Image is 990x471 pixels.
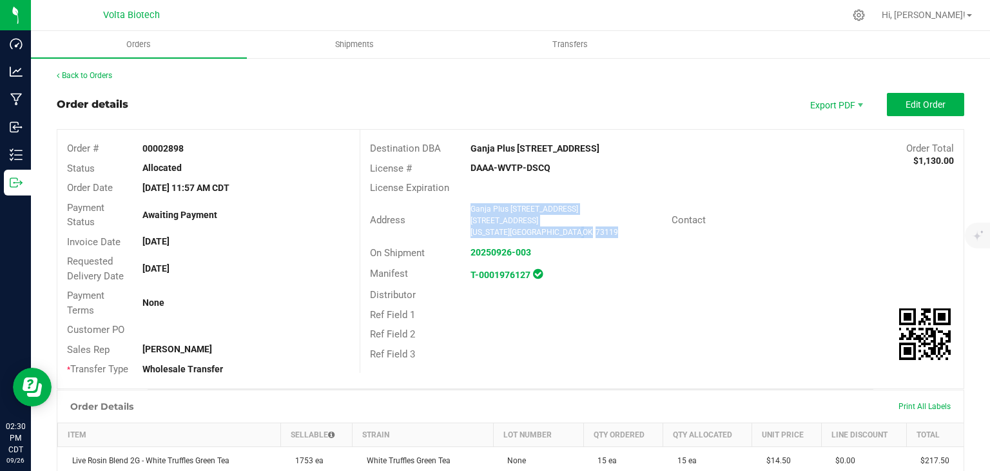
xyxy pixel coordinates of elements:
[370,247,425,259] span: On Shipment
[913,155,954,166] strong: $1,130.00
[142,163,182,173] strong: Allocated
[318,39,391,50] span: Shipments
[142,263,170,274] strong: [DATE]
[370,214,405,226] span: Address
[58,423,281,446] th: Item
[67,256,124,282] span: Requested Delivery Date
[10,37,23,50] inline-svg: Dashboard
[142,183,229,193] strong: [DATE] 11:57 AM CDT
[471,228,584,237] span: [US_STATE][GEOGRAPHIC_DATA]
[471,247,531,257] a: 20250926-003
[370,182,449,194] span: License Expiration
[353,423,494,446] th: Strain
[10,148,23,161] inline-svg: Inventory
[10,121,23,134] inline-svg: Inbound
[142,210,217,220] strong: Awaiting Payment
[13,368,52,406] iframe: Resource center
[583,228,593,237] span: OK
[289,456,324,465] span: 1753 ea
[581,228,583,237] span: ,
[6,421,25,456] p: 02:30 PM CDT
[535,39,605,50] span: Transfers
[672,214,706,226] span: Contact
[142,236,170,246] strong: [DATE]
[906,143,954,154] span: Order Total
[370,163,412,174] span: License #
[887,93,964,116] button: Edit Order
[67,290,104,316] span: Payment Terms
[6,456,25,465] p: 09/26
[851,9,867,21] div: Manage settings
[67,163,95,174] span: Status
[370,309,415,321] span: Ref Field 1
[471,143,599,154] strong: Ganja Plus [STREET_ADDRESS]
[914,456,949,465] span: $217.50
[501,456,526,465] span: None
[67,344,110,356] span: Sales Rep
[67,363,128,375] span: Transfer Type
[583,423,663,446] th: Qty Ordered
[370,268,408,279] span: Manifest
[370,348,415,360] span: Ref Field 3
[906,423,964,446] th: Total
[103,10,160,21] span: Volta Biotech
[663,423,752,446] th: Qty Allocated
[899,308,951,360] img: Scan me!
[142,344,212,354] strong: [PERSON_NAME]
[471,163,550,173] strong: DAAA-WVTP-DSCQ
[899,308,951,360] qrcode: 00002898
[370,328,415,340] span: Ref Field 2
[752,423,822,446] th: Unit Price
[596,228,618,237] span: 73119
[10,65,23,78] inline-svg: Analytics
[463,31,679,58] a: Transfers
[70,401,133,412] h1: Order Details
[671,456,697,465] span: 15 ea
[760,456,791,465] span: $14.50
[360,456,451,465] span: White Truffles Green Tea
[66,456,229,465] span: Live Rosin Blend 2G - White Truffles Green Tea
[10,93,23,106] inline-svg: Manufacturing
[31,31,247,58] a: Orders
[67,182,113,194] span: Order Date
[370,289,416,301] span: Distributor
[493,423,583,446] th: Lot Number
[829,456,855,465] span: $0.00
[591,456,617,465] span: 15 ea
[67,143,99,154] span: Order #
[533,267,543,281] span: In Sync
[67,236,121,248] span: Invoice Date
[821,423,906,446] th: Line Discount
[142,143,184,154] strong: 00002898
[142,364,223,374] strong: Wholesale Transfer
[281,423,353,446] th: Sellable
[67,202,104,228] span: Payment Status
[142,297,164,308] strong: None
[109,39,168,50] span: Orders
[906,99,946,110] span: Edit Order
[898,402,951,411] span: Print All Labels
[797,93,874,116] li: Export PDF
[471,205,578,214] span: Ganja Plus [STREET_ADDRESS]
[882,10,966,20] span: Hi, [PERSON_NAME]!
[471,216,538,225] span: [STREET_ADDRESS]
[67,324,124,336] span: Customer PO
[370,143,441,154] span: Destination DBA
[10,176,23,189] inline-svg: Outbound
[471,270,530,280] a: T-0001976127
[57,71,112,80] a: Back to Orders
[57,97,128,112] div: Order details
[247,31,463,58] a: Shipments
